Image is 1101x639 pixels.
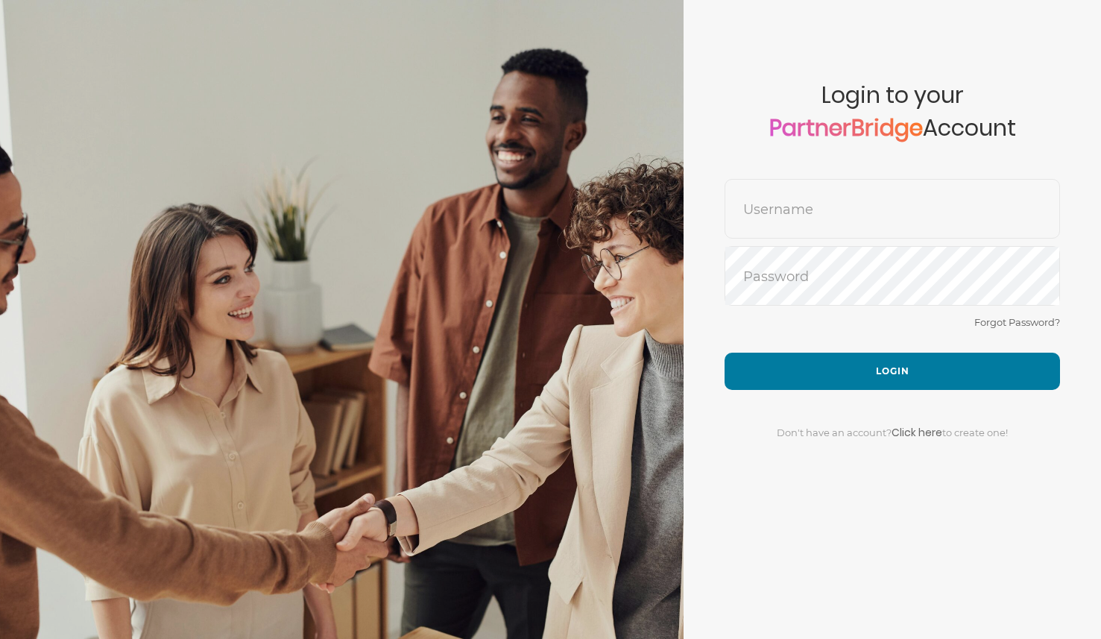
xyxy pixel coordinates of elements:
a: Forgot Password? [974,316,1060,328]
button: Login [725,353,1060,390]
a: Click here [892,425,942,440]
a: PartnerBridge [769,112,923,144]
span: Don't have an account? to create one! [777,426,1008,438]
span: Login to your Account [725,82,1060,179]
